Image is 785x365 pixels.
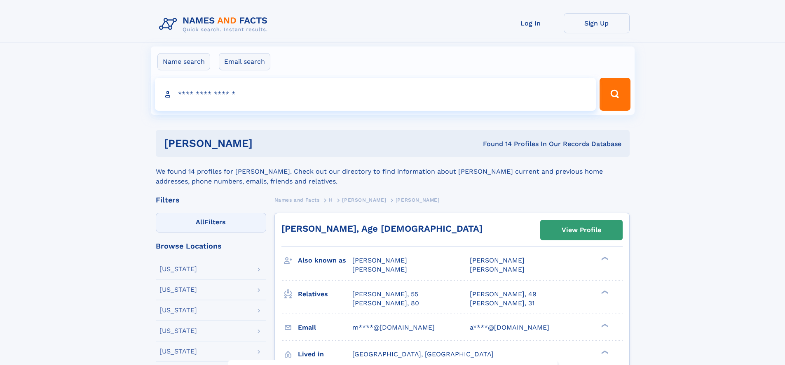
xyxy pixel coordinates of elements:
[470,299,534,308] a: [PERSON_NAME], 31
[196,218,204,226] span: All
[159,328,197,334] div: [US_STATE]
[298,347,352,361] h3: Lived in
[599,256,609,261] div: ❯
[281,223,483,234] a: [PERSON_NAME], Age [DEMOGRAPHIC_DATA]
[599,289,609,295] div: ❯
[156,13,274,35] img: Logo Names and Facts
[159,286,197,293] div: [US_STATE]
[159,307,197,314] div: [US_STATE]
[562,221,601,239] div: View Profile
[156,157,630,186] div: We found 14 profiles for [PERSON_NAME]. Check out our directory to find information about [PERSON...
[599,323,609,328] div: ❯
[329,195,333,205] a: H
[298,321,352,335] h3: Email
[342,197,386,203] span: [PERSON_NAME]
[498,13,564,33] a: Log In
[470,256,525,264] span: [PERSON_NAME]
[298,253,352,267] h3: Also known as
[352,299,419,308] a: [PERSON_NAME], 80
[329,197,333,203] span: H
[352,350,494,358] span: [GEOGRAPHIC_DATA], [GEOGRAPHIC_DATA]
[368,139,621,149] div: Found 14 Profiles In Our Records Database
[156,242,266,250] div: Browse Locations
[470,290,537,299] a: [PERSON_NAME], 49
[298,287,352,301] h3: Relatives
[599,349,609,355] div: ❯
[564,13,630,33] a: Sign Up
[159,266,197,272] div: [US_STATE]
[164,138,368,149] h1: [PERSON_NAME]
[352,256,407,264] span: [PERSON_NAME]
[155,78,596,111] input: search input
[342,195,386,205] a: [PERSON_NAME]
[470,265,525,273] span: [PERSON_NAME]
[274,195,320,205] a: Names and Facts
[352,265,407,273] span: [PERSON_NAME]
[156,196,266,204] div: Filters
[156,213,266,232] label: Filters
[159,348,197,355] div: [US_STATE]
[157,53,210,70] label: Name search
[219,53,270,70] label: Email search
[396,197,440,203] span: [PERSON_NAME]
[541,220,622,240] a: View Profile
[352,290,418,299] a: [PERSON_NAME], 55
[600,78,630,111] button: Search Button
